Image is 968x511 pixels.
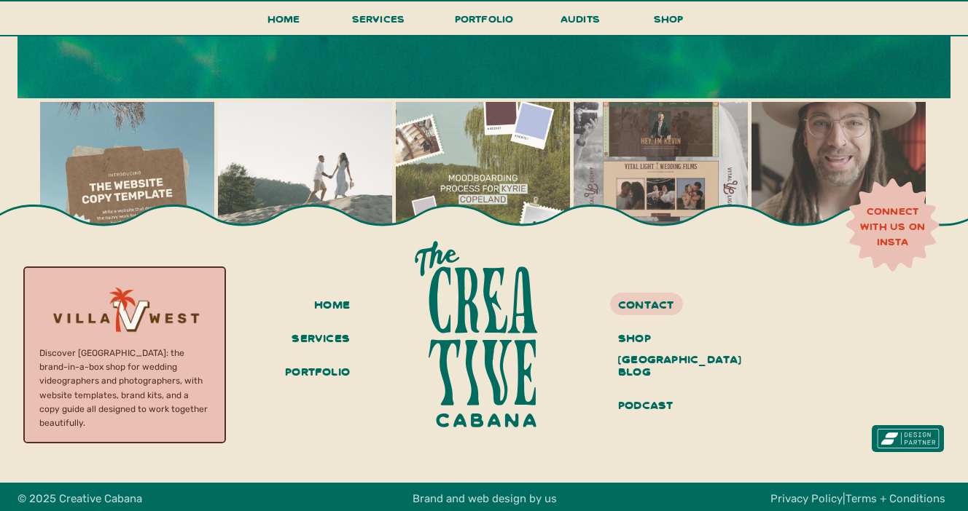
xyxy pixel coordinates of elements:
p: Discover [GEOGRAPHIC_DATA]: the brand-in-a-box shop for wedding videographers and photographers, ... [39,346,210,421]
a: contact [618,293,727,313]
a: portfolio [278,360,350,385]
a: home [286,293,350,318]
a: shop [GEOGRAPHIC_DATA] [618,327,727,352]
a: blog [618,360,727,385]
img: Throwing it back to the moodboard for @kyriecopelandfilms 🤍 we wanted a brand that feels romantic... [396,102,570,276]
a: Terms + Conditions [846,492,945,505]
img: years have passed but we’re still obsessing over the brand + website we created for @thesmiths.fi... [218,102,392,276]
a: audits [558,9,602,35]
img: At Vital Light Films, Kevin creates cinematic wedding films that aren’t just watched, they’re fel... [574,102,748,276]
a: services [348,9,409,36]
a: services [286,327,350,352]
a: Home [261,9,306,36]
h3: | [765,490,951,506]
a: Privacy Policy [770,492,843,505]
img: want to write a website that feels like you without breaking the bank? that’s the heart of our of... [40,102,214,276]
a: podcast [618,394,727,419]
h3: Brand and web design by us [363,490,606,506]
a: connect with us on insta [852,204,933,248]
a: portfolio [450,9,518,36]
span: services [352,12,405,25]
img: hello friends 👋 it’s Austin here, founder of Creative Cabana. it’s been a minute since I popped o... [752,102,926,276]
a: shop [633,9,703,35]
h3: © 2025 Creative Cabana [17,490,187,506]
